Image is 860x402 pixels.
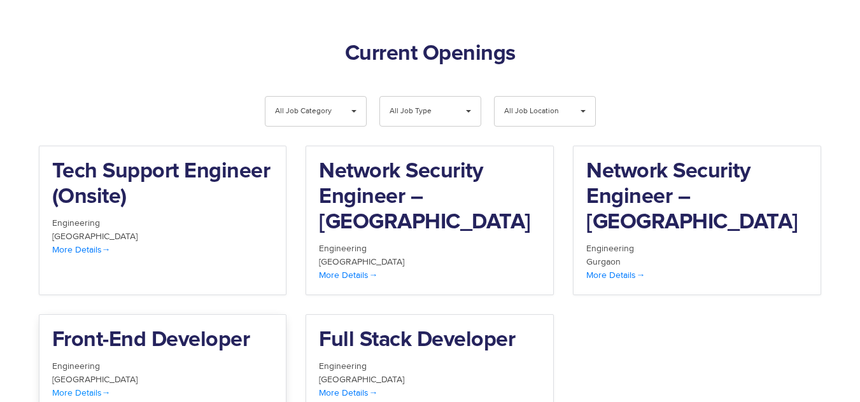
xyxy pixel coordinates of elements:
[319,328,540,353] h2: Full Stack Developer
[586,159,808,235] h2: Network Security Engineer – [GEOGRAPHIC_DATA]
[52,328,274,353] h2: Front-End Developer
[39,146,287,295] a: Tech Support Engineer (Onsite) Engineering [GEOGRAPHIC_DATA] More Details
[319,159,540,235] h2: Network Security Engineer – [GEOGRAPHIC_DATA]
[52,231,137,242] span: [GEOGRAPHIC_DATA]
[342,97,366,126] span: ▾
[571,97,595,126] span: ▾
[456,97,481,126] span: ▾
[319,387,377,398] span: More Details
[319,361,367,371] span: Engineering
[52,244,111,255] span: More Details
[319,243,367,254] span: Engineering
[52,387,111,398] span: More Details
[573,146,821,295] a: Network Security Engineer – [GEOGRAPHIC_DATA] Engineering Gurgaon More Details
[319,374,404,385] span: [GEOGRAPHIC_DATA]
[52,159,274,210] h2: Tech Support Engineer (Onsite)
[52,374,137,385] span: [GEOGRAPHIC_DATA]
[319,270,377,281] span: More Details
[306,146,554,295] a: Network Security Engineer – [GEOGRAPHIC_DATA] Engineering [GEOGRAPHIC_DATA] More Details
[52,218,100,228] span: Engineering
[275,97,335,126] span: All Job Category
[52,361,100,371] span: Engineering
[319,256,404,267] span: [GEOGRAPHIC_DATA]
[586,270,645,281] span: More Details
[586,243,634,254] span: Engineering
[390,97,450,126] span: All Job Type
[504,97,565,126] span: All Job Location
[39,41,822,67] h2: Current Openings
[586,256,621,267] span: Gurgaon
